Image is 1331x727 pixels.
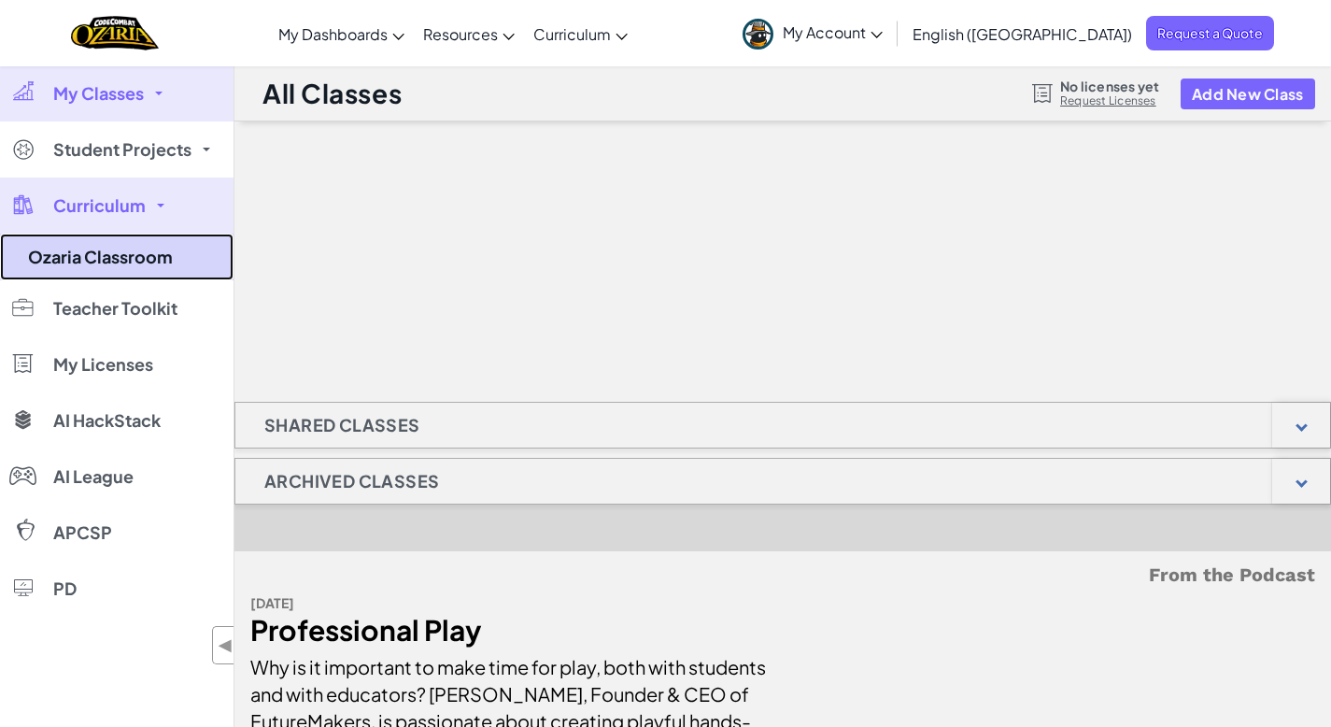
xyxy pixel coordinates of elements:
[262,76,402,111] h1: All Classes
[1146,16,1274,50] a: Request a Quote
[1060,93,1159,108] a: Request Licenses
[53,197,146,214] span: Curriculum
[235,458,468,505] h1: Archived Classes
[71,14,158,52] img: Home
[235,402,449,449] h1: Shared Classes
[250,590,769,617] div: [DATE]
[783,22,883,42] span: My Account
[53,85,144,102] span: My Classes
[743,19,773,50] img: avatar
[269,8,414,59] a: My Dashboards
[733,4,892,63] a: My Account
[903,8,1141,59] a: English ([GEOGRAPHIC_DATA])
[53,412,161,429] span: AI HackStack
[524,8,637,59] a: Curriculum
[218,632,234,659] span: ◀
[71,14,158,52] a: Ozaria by CodeCombat logo
[53,141,191,158] span: Student Projects
[913,24,1132,44] span: English ([GEOGRAPHIC_DATA])
[423,24,498,44] span: Resources
[1060,78,1159,93] span: No licenses yet
[250,617,769,644] div: Professional Play
[414,8,524,59] a: Resources
[250,561,1315,590] h5: From the Podcast
[533,24,611,44] span: Curriculum
[53,356,153,373] span: My Licenses
[53,468,134,485] span: AI League
[53,300,177,317] span: Teacher Toolkit
[1181,78,1315,109] button: Add New Class
[278,24,388,44] span: My Dashboards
